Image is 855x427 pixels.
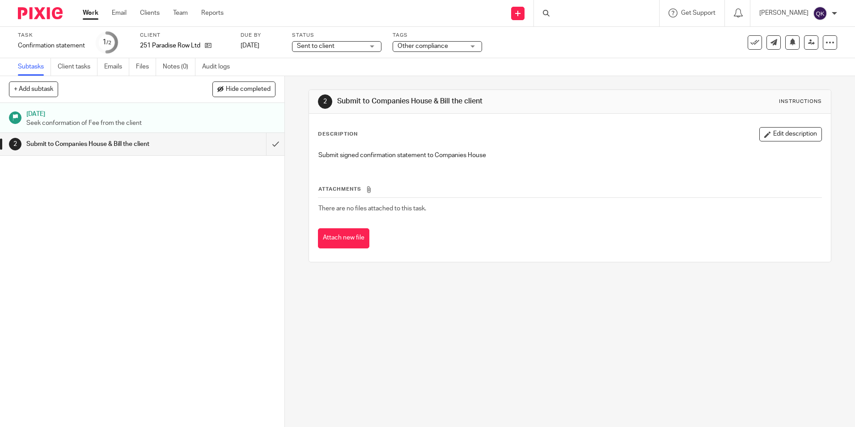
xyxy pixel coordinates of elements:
span: Other compliance [398,43,448,49]
div: Confirmation statement [18,41,85,50]
img: svg%3E [813,6,827,21]
p: Description [318,131,358,138]
button: Edit description [759,127,822,141]
div: 2 [9,138,21,150]
p: Submit signed confirmation statement to Companies House [318,151,821,160]
a: Client tasks [58,58,97,76]
span: Hide completed [226,86,271,93]
small: /2 [106,40,111,45]
label: Status [292,32,381,39]
h1: Submit to Companies House & Bill the client [26,137,180,151]
div: 2 [318,94,332,109]
a: Subtasks [18,58,51,76]
h1: Submit to Companies House & Bill the client [337,97,589,106]
label: Client [140,32,229,39]
label: Task [18,32,85,39]
label: Due by [241,32,281,39]
button: Hide completed [212,81,275,97]
a: Audit logs [202,58,237,76]
button: Attach new file [318,228,369,248]
p: 251 Paradise Row Ltd [140,41,200,50]
div: Instructions [779,98,822,105]
a: Work [83,9,98,17]
h1: [DATE] [26,107,276,119]
a: Reports [201,9,224,17]
a: Emails [104,58,129,76]
button: + Add subtask [9,81,58,97]
a: Files [136,58,156,76]
div: 1 [102,37,111,47]
a: Email [112,9,127,17]
span: Get Support [681,10,715,16]
span: [DATE] [241,43,259,49]
span: Attachments [318,187,361,192]
label: Tags [393,32,482,39]
p: Seek conformation of Fee from the client [26,119,276,128]
img: Pixie [18,7,63,19]
a: Notes (0) [163,58,195,76]
a: Clients [140,9,160,17]
p: [PERSON_NAME] [759,9,808,17]
span: There are no files attached to this task. [318,205,426,212]
span: Sent to client [297,43,334,49]
a: Team [173,9,188,17]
